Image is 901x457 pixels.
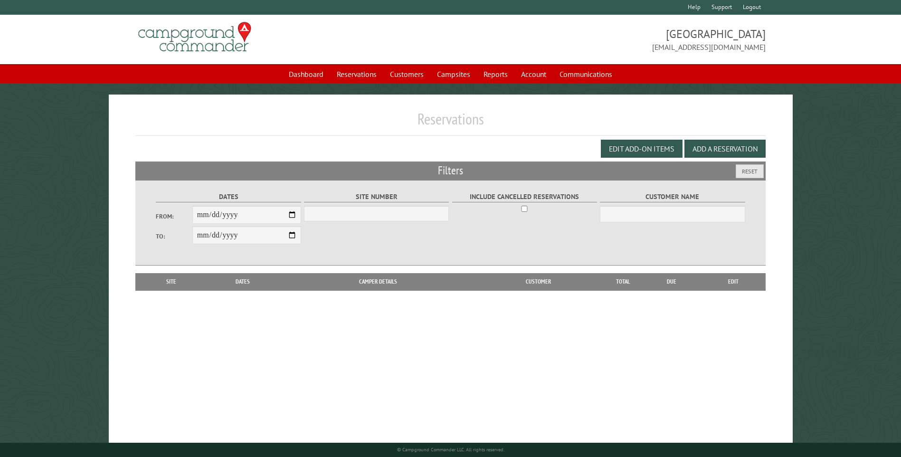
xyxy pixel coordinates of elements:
[642,273,702,290] th: Due
[473,273,604,290] th: Customer
[554,65,618,83] a: Communications
[156,191,301,202] label: Dates
[284,273,473,290] th: Camper Details
[156,232,192,241] label: To:
[384,65,429,83] a: Customers
[515,65,552,83] a: Account
[331,65,382,83] a: Reservations
[431,65,476,83] a: Campsites
[702,273,766,290] th: Edit
[304,191,449,202] label: Site Number
[736,164,764,178] button: Reset
[140,273,202,290] th: Site
[202,273,284,290] th: Dates
[135,162,765,180] h2: Filters
[156,212,192,221] label: From:
[451,26,766,53] span: [GEOGRAPHIC_DATA] [EMAIL_ADDRESS][DOMAIN_NAME]
[604,273,642,290] th: Total
[452,191,597,202] label: Include Cancelled Reservations
[600,191,745,202] label: Customer Name
[397,447,504,453] small: © Campground Commander LLC. All rights reserved.
[283,65,329,83] a: Dashboard
[135,110,765,136] h1: Reservations
[478,65,513,83] a: Reports
[135,19,254,56] img: Campground Commander
[601,140,683,158] button: Edit Add-on Items
[684,140,766,158] button: Add a Reservation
